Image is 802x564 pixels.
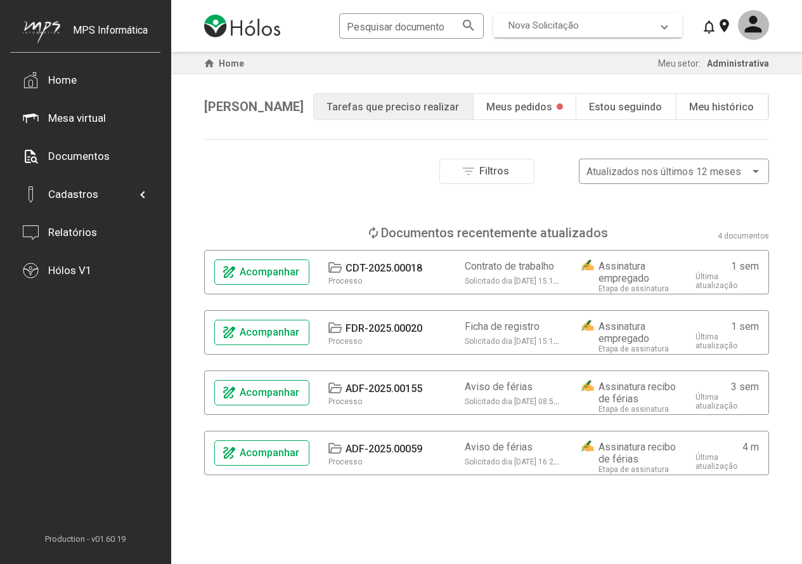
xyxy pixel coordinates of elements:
[219,58,244,69] span: Home
[328,337,362,346] div: Processo
[327,441,342,456] mat-icon: folder_open
[327,381,342,396] mat-icon: folder_open
[327,101,459,113] div: Tarefas que preciso realizar
[731,320,759,332] div: 1 sem
[598,344,669,353] div: Etapa de assinatura
[461,17,476,32] mat-icon: search
[742,441,759,453] div: 4 m
[73,24,148,56] div: MPS Informática
[381,225,608,240] div: Documentos recentemente atualizados
[327,260,342,275] mat-icon: folder_open
[658,58,701,69] span: Meu setor:
[508,20,579,31] span: Nova Solicitação
[48,264,92,277] div: Hólos V1
[346,322,422,334] div: FDR-2025.00020
[346,262,422,274] div: CDT-2025.00018
[204,99,304,114] span: [PERSON_NAME]
[586,166,741,178] span: Atualizados nos últimos 12 meses
[214,380,309,405] button: Acompanhar
[23,175,148,213] mat-expansion-panel-header: Cadastros
[598,441,676,465] div: Assinatura recibo de férias
[598,465,669,474] div: Etapa de assinatura
[598,320,676,344] div: Assinatura empregado
[689,101,754,113] div: Meu histórico
[240,447,299,459] span: Acompanhar
[493,13,682,37] mat-expansion-panel-header: Nova Solicitação
[327,320,342,336] mat-icon: folder_open
[214,259,309,285] button: Acompanhar
[461,164,476,179] mat-icon: filter_list
[465,320,540,332] div: Ficha de registro
[598,260,676,284] div: Assinatura empregado
[202,56,217,71] mat-icon: home
[598,381,676,405] div: Assinatura recibo de férias
[695,393,759,410] div: Última atualização
[214,440,309,466] button: Acompanhar
[731,260,759,272] div: 1 sem
[486,101,552,113] div: Meus pedidos
[204,15,280,37] img: logo-holos.png
[48,112,106,124] div: Mesa virtual
[465,441,533,453] div: Aviso de férias
[48,150,110,162] div: Documentos
[716,18,732,33] mat-icon: location_on
[465,260,554,272] div: Contrato de trabalho
[221,265,236,280] mat-icon: draw
[598,405,669,414] div: Etapa de assinatura
[48,74,77,86] div: Home
[439,159,534,184] button: Filtros
[214,320,309,345] button: Acompanhar
[731,381,759,393] div: 3 sem
[10,534,160,544] span: Production - v01.60.19
[48,188,98,200] div: Cadastros
[598,284,669,293] div: Etapa de assinatura
[221,445,236,461] mat-icon: draw
[240,326,299,338] span: Acompanhar
[695,453,759,471] div: Última atualização
[221,385,236,400] mat-icon: draw
[346,443,422,455] div: ADF-2025.00059
[707,58,769,69] span: Administrativa
[718,232,769,240] div: 4 documentos
[240,386,299,398] span: Acompanhar
[695,272,759,290] div: Última atualização
[589,101,662,113] div: Estou seguindo
[23,20,60,44] img: mps-image-cropped.png
[346,383,422,395] div: ADF-2025.00155
[479,165,509,177] span: Filtros
[240,266,299,278] span: Acompanhar
[328,397,362,406] div: Processo
[328,457,362,466] div: Processo
[465,381,533,393] div: Aviso de férias
[695,332,759,350] div: Última atualização
[221,325,236,340] mat-icon: draw
[328,277,362,285] div: Processo
[366,225,381,240] mat-icon: loop
[48,226,97,239] div: Relatórios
